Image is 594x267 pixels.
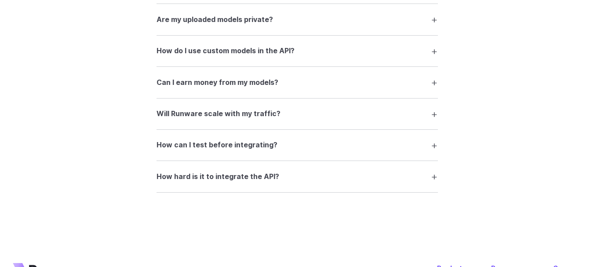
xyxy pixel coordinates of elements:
h3: Will Runware scale with my traffic? [157,108,281,120]
summary: Will Runware scale with my traffic? [157,106,438,122]
h3: Can I earn money from my models? [157,77,278,88]
summary: Can I earn money from my models? [157,74,438,91]
h3: How can I test before integrating? [157,139,277,151]
h3: How do I use custom models in the API? [157,45,295,57]
summary: Are my uploaded models private? [157,11,438,28]
summary: How hard is it to integrate the API? [157,168,438,185]
summary: How do I use custom models in the API? [157,43,438,59]
summary: How can I test before integrating? [157,137,438,154]
h3: How hard is it to integrate the API? [157,171,279,183]
h3: Are my uploaded models private? [157,14,273,26]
